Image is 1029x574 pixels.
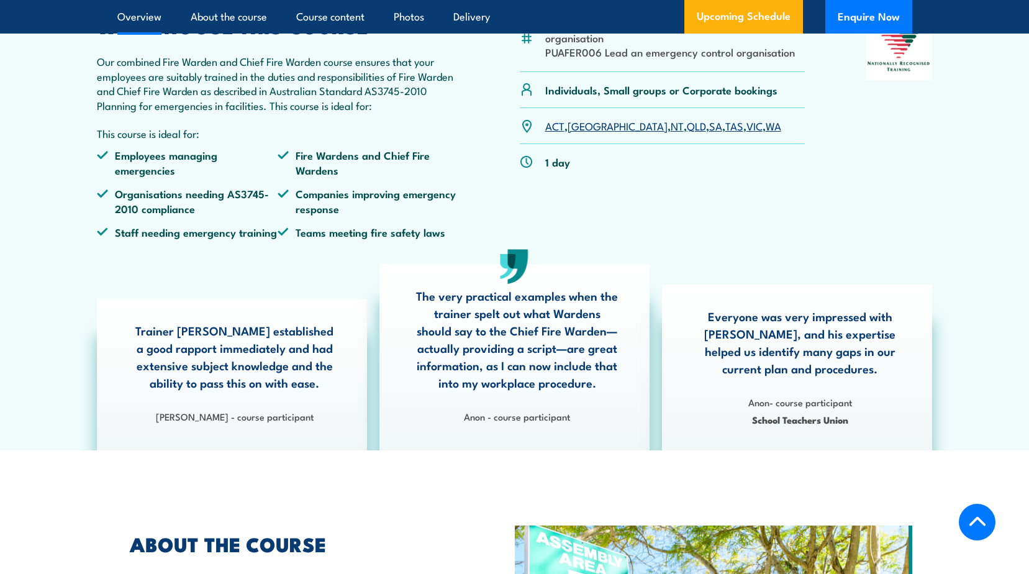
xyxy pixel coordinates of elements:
[278,148,459,177] li: Fire Wardens and Chief Fire Wardens
[545,119,781,133] p: , , , , , , ,
[134,322,336,391] p: Trainer [PERSON_NAME] established a good rapport immediately and had extensive subject knowledge ...
[156,409,314,423] strong: [PERSON_NAME] - course participant
[545,118,564,133] a: ACT
[97,17,460,34] h2: WHY CHOOSE THIS COURSE
[866,17,933,80] img: Nationally Recognised Training logo.
[687,118,706,133] a: QLD
[671,118,684,133] a: NT
[568,118,668,133] a: [GEOGRAPHIC_DATA]
[699,307,901,377] p: Everyone was very impressed with [PERSON_NAME], and his expertise helped us identify many gaps in...
[97,126,460,140] p: This course is ideal for:
[97,225,278,239] li: Staff needing emergency training
[97,148,278,177] li: Employees managing emergencies
[699,412,901,427] span: School Teachers Union
[130,535,458,552] h2: ABOUT THE COURSE
[766,118,781,133] a: WA
[709,118,722,133] a: SA
[416,287,619,391] p: The very practical examples when the trainer spelt out what Wardens should say to the Chief Fire ...
[725,118,743,133] a: TAS
[97,186,278,216] li: Organisations needing AS3745-2010 compliance
[748,395,852,409] strong: Anon- course participant
[545,155,570,169] p: 1 day
[464,409,570,423] strong: Anon - course participant
[97,54,460,112] p: Our combined Fire Warden and Chief Fire Warden course ensures that your employees are suitably tr...
[545,45,805,59] li: PUAFER006 Lead an emergency control organisation
[746,118,763,133] a: VIC
[278,186,459,216] li: Companies improving emergency response
[278,225,459,239] li: Teams meeting fire safety laws
[545,83,777,97] p: Individuals, Small groups or Corporate bookings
